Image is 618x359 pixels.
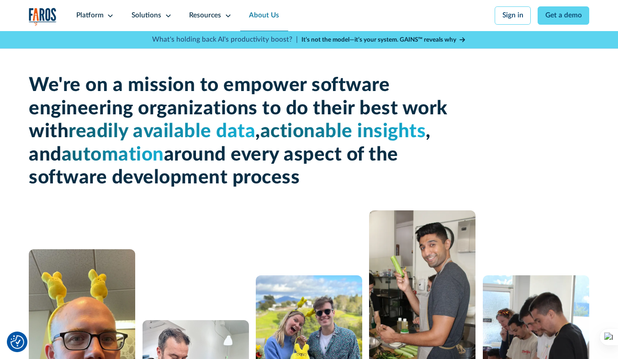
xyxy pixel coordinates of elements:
img: Revisit consent button [11,335,24,349]
a: It’s not the model—it’s your system. GAINS™ reveals why [301,35,466,44]
span: automation [62,145,164,164]
a: home [29,8,57,26]
a: Get a demo [538,6,589,25]
a: Sign in [495,6,531,25]
p: What's holding back AI's productivity boost? | [152,35,298,45]
button: Cookie Settings [11,335,24,349]
span: readily available data [69,122,255,141]
div: Resources [189,11,221,21]
h1: We're on a mission to empower software engineering organizations to do their best work with , , a... [29,74,449,189]
div: Solutions [132,11,161,21]
span: actionable insights [260,122,426,141]
div: Platform [76,11,104,21]
strong: It’s not the model—it’s your system. GAINS™ reveals why [301,37,456,43]
img: Logo of the analytics and reporting company Faros. [29,8,57,26]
